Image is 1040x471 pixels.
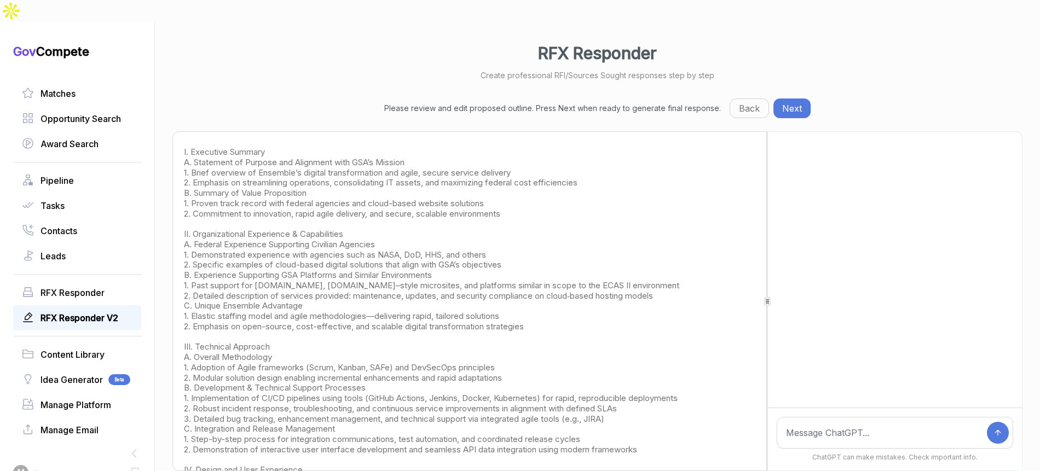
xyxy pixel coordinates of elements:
span: Award Search [41,137,99,150]
a: Matches [22,87,132,100]
a: Award Search [22,137,132,150]
a: Contacts [22,224,132,237]
span: Opportunity Search [41,112,121,125]
span: Manage Email [41,423,99,437]
a: Manage Platform [22,398,132,411]
span: Leads [41,249,66,263]
button: Back [730,98,769,118]
a: Manage Email [22,423,132,437]
a: Opportunity Search [22,112,132,125]
span: Matches [41,87,76,100]
a: RFX Responder V2 [22,311,132,324]
span: RFX Responder [41,286,105,299]
a: Idea GeneratorBeta [22,373,132,386]
span: Gov [13,44,36,59]
span: Manage Platform [41,398,111,411]
a: Tasks [22,199,132,212]
span: Beta [108,374,130,385]
button: Next [773,98,811,118]
input: Message ChatGPT... [777,417,1013,449]
span: RFX Responder V2 [41,311,118,324]
h1: Compete [13,44,141,59]
span: Contacts [41,224,77,237]
h1: RFX Responder [172,41,1022,66]
a: Content Library [22,348,132,361]
a: Pipeline [22,174,132,187]
span: Idea Generator [41,373,103,386]
div: ChatGPT can make mistakes. Check important info. [777,453,1013,462]
span: Pipeline [41,174,74,187]
span: Content Library [41,348,105,361]
span: Tasks [41,199,65,212]
a: RFX Responder [22,286,132,299]
a: Leads [22,249,132,263]
p: Please review and edit proposed outline. Press Next when ready to generate final response. [384,103,721,114]
p: Create professional RFI/Sources Sought responses step by step [172,70,1022,81]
